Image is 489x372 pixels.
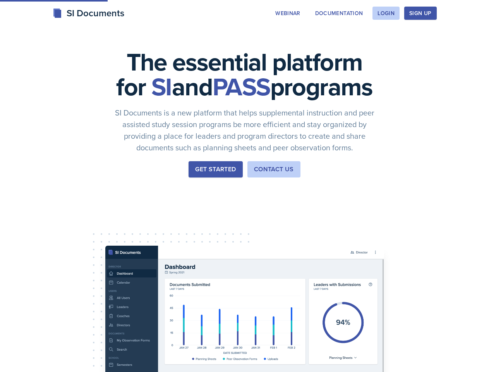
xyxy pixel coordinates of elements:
div: Contact Us [254,165,294,174]
button: Documentation [310,7,368,20]
div: Sign Up [409,10,431,16]
button: Sign Up [404,7,436,20]
button: Get Started [189,161,242,177]
div: SI Documents [53,6,124,20]
div: Webinar [275,10,300,16]
div: Documentation [315,10,363,16]
div: Login [377,10,395,16]
button: Webinar [270,7,305,20]
button: Login [372,7,400,20]
button: Contact Us [247,161,300,177]
div: Get Started [195,165,236,174]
